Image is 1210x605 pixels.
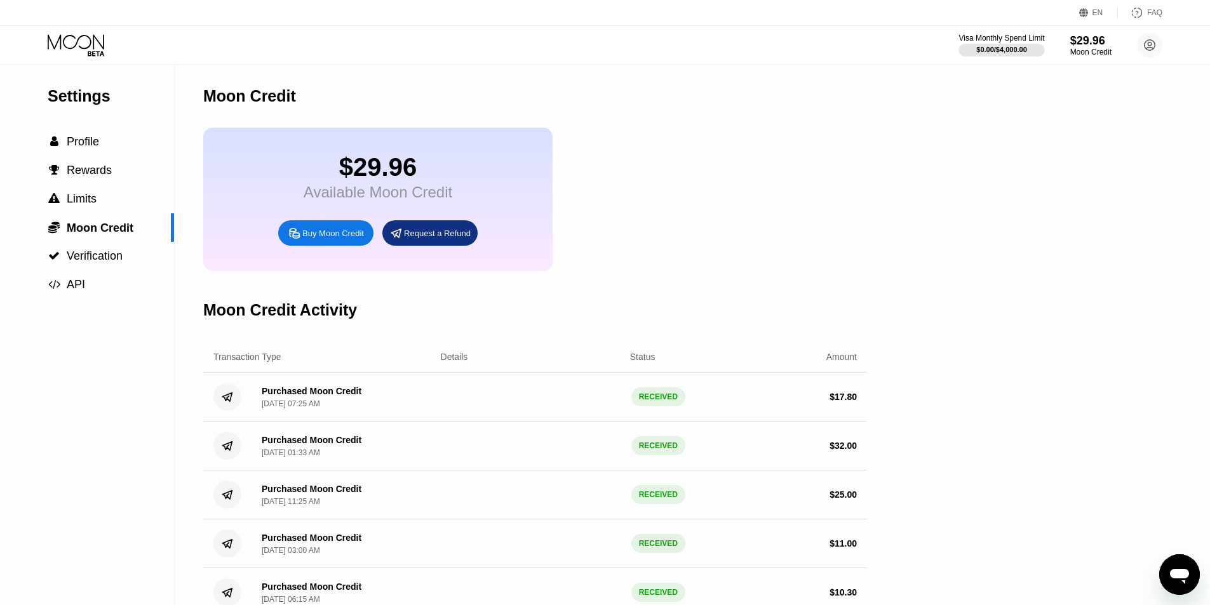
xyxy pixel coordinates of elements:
div: Purchased Moon Credit [262,484,361,494]
div:  [48,164,60,176]
div: Moon Credit [203,87,296,105]
div: Request a Refund [404,228,471,239]
div: Status [630,352,655,362]
div: [DATE] 03:00 AM [262,546,320,555]
div: RECEIVED [631,387,685,406]
span:  [48,250,60,262]
span: Profile [67,135,99,148]
div: $ 11.00 [830,538,857,548]
div: EN [1079,6,1118,19]
div: Purchased Moon Credit [262,582,361,592]
span:  [48,221,60,234]
span: API [67,278,85,291]
div: Buy Moon Credit [302,228,364,239]
div: Visa Monthly Spend Limit$0.00/$4,000.00 [958,34,1044,57]
div: Details [441,352,468,362]
div: RECEIVED [631,436,685,455]
div: $ 25.00 [830,489,857,500]
div:  [48,136,60,147]
div: FAQ [1118,6,1162,19]
div: $ 17.80 [830,392,857,402]
div: Purchased Moon Credit [262,386,361,396]
div: Amount [826,352,857,362]
div: $29.96Moon Credit [1070,34,1112,57]
div: EN [1092,8,1103,17]
div: Transaction Type [213,352,281,362]
div: RECEIVED [631,583,685,602]
div: Purchased Moon Credit [262,435,361,445]
div: RECEIVED [631,534,685,553]
span:  [49,164,60,176]
span:  [48,279,60,290]
div: Request a Refund [382,220,478,246]
span:  [48,193,60,204]
div: FAQ [1147,8,1162,17]
div: $0.00 / $4,000.00 [976,46,1027,53]
div: $29.96 [1070,34,1112,48]
div: Available Moon Credit [304,183,452,201]
div: $29.96 [304,153,452,182]
div: $ 10.30 [830,587,857,597]
div: Visa Monthly Spend Limit [958,34,1044,43]
div: Purchased Moon Credit [262,533,361,543]
span: Moon Credit [67,222,133,234]
div: [DATE] 01:33 AM [262,448,320,457]
iframe: Кнопка запуска окна обмена сообщениями [1159,554,1200,595]
div: Buy Moon Credit [278,220,373,246]
span: Rewards [67,164,112,176]
div: Settings [48,87,174,105]
span: Verification [67,249,123,262]
div: [DATE] 07:25 AM [262,399,320,408]
div: [DATE] 11:25 AM [262,497,320,506]
div: RECEIVED [631,485,685,504]
div: Moon Credit [1070,48,1112,57]
div: Moon Credit Activity [203,301,357,319]
span: Limits [67,192,97,205]
span:  [50,136,58,147]
div: $ 32.00 [830,441,857,451]
div: [DATE] 06:15 AM [262,595,320,604]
